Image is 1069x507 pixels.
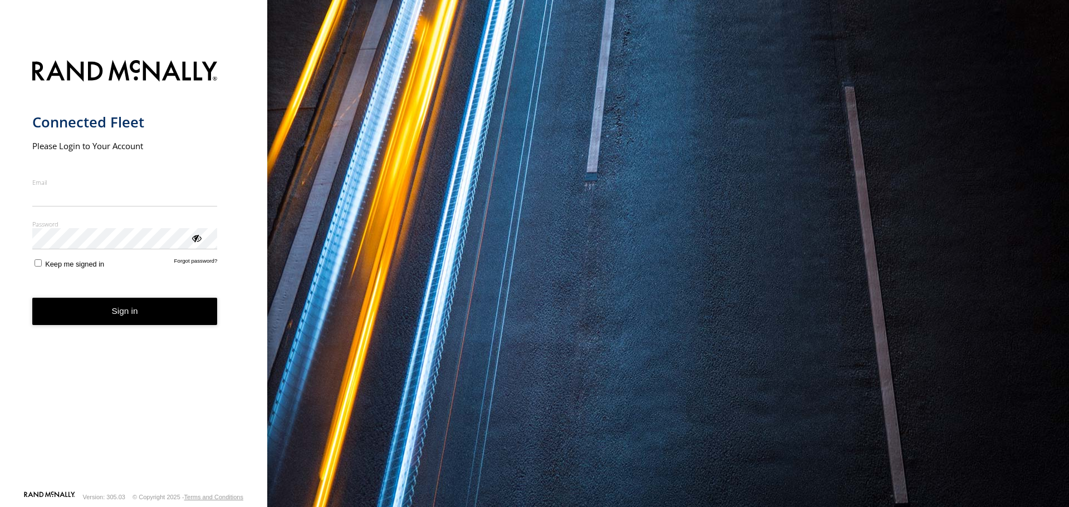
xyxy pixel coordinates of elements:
a: Forgot password? [174,258,218,268]
span: Keep me signed in [45,260,104,268]
input: Keep me signed in [35,259,42,267]
div: © Copyright 2025 - [133,494,243,500]
a: Terms and Conditions [184,494,243,500]
label: Email [32,178,218,186]
a: Visit our Website [24,491,75,503]
form: main [32,53,236,490]
h1: Connected Fleet [32,113,218,131]
h2: Please Login to Your Account [32,140,218,151]
button: Sign in [32,298,218,325]
img: Rand McNally [32,58,218,86]
div: Version: 305.03 [83,494,125,500]
label: Password [32,220,218,228]
div: ViewPassword [190,232,202,243]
